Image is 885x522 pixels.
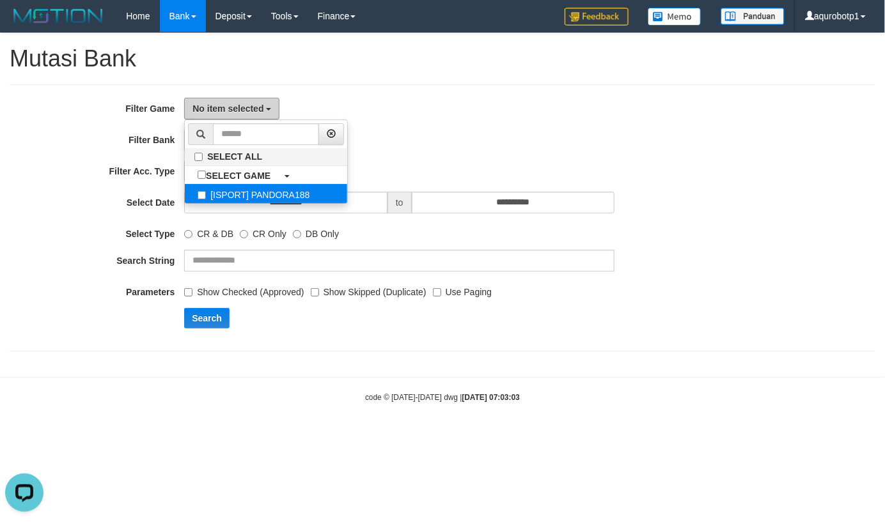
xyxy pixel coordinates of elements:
input: SELECT GAME [198,171,206,179]
b: SELECT GAME [206,171,270,181]
img: Feedback.jpg [565,8,629,26]
img: Button%20Memo.svg [648,8,701,26]
img: MOTION_logo.png [10,6,107,26]
button: Search [184,308,230,328]
label: CR & DB [184,223,233,240]
input: SELECT ALL [194,153,203,161]
span: to [388,192,412,213]
small: code © [DATE]-[DATE] dwg | [365,393,520,402]
a: SELECT GAME [185,166,347,184]
label: SELECT ALL [185,148,347,165]
button: Open LiveChat chat widget [5,5,43,43]
input: Use Paging [433,288,441,296]
input: Show Skipped (Duplicate) [311,288,319,296]
input: DB Only [293,230,301,238]
label: [ISPORT] PANDORA188 [185,184,347,203]
label: Show Checked (Approved) [184,281,304,298]
label: Show Skipped (Duplicate) [311,281,427,298]
input: Show Checked (Approved) [184,288,192,296]
span: No item selected [192,104,263,114]
input: CR & DB [184,230,192,238]
button: No item selected [184,98,279,119]
h1: Mutasi Bank [10,46,875,72]
input: CR Only [240,230,248,238]
img: panduan.png [721,8,785,25]
strong: [DATE] 07:03:03 [462,393,520,402]
label: DB Only [293,223,339,240]
input: [ISPORT] PANDORA188 [198,191,206,199]
label: CR Only [240,223,286,240]
label: Use Paging [433,281,492,298]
